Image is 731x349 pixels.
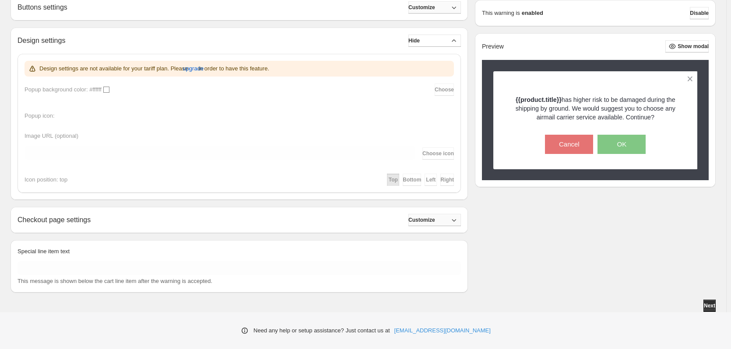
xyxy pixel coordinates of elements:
h2: Buttons settings [18,3,67,11]
button: Customize [408,214,461,226]
strong: {{product.title}} [516,96,562,103]
span: Disable [690,10,709,17]
span: upgrade [183,64,204,73]
span: Customize [408,216,435,223]
button: Cancel [545,135,593,154]
button: upgrade [183,62,204,76]
h2: Design settings [18,36,65,45]
span: Customize [408,4,435,11]
span: Show modal [678,43,709,50]
button: Hide [408,35,461,47]
p: This warning is [482,9,520,17]
span: Special line item text [18,248,70,255]
p: Design settings are not available for your tariff plan. Please in order to have this feature. [39,64,269,73]
strong: enabled [522,9,543,17]
span: Hide [408,37,420,44]
body: Rich Text Area. Press ALT-0 for help. [4,7,439,23]
button: Show modal [665,40,709,52]
span: Next [704,302,715,309]
a: [EMAIL_ADDRESS][DOMAIN_NAME] [394,326,491,335]
h2: Checkout page settings [18,216,91,224]
button: OK [597,135,646,154]
h2: Preview [482,43,504,50]
button: Disable [690,7,709,19]
button: Customize [408,1,461,14]
span: This message is shown below the cart line item after the warning is accepted. [18,278,212,284]
p: has higher risk to be damaged during the shipping by ground. We would suggest you to choose any a... [509,95,682,122]
button: Next [703,300,716,312]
